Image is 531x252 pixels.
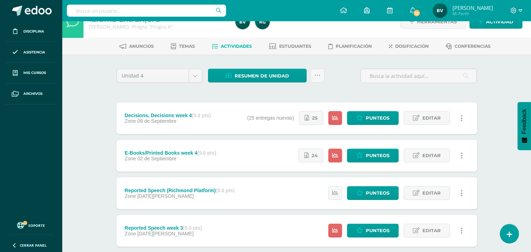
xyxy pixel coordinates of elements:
[122,69,183,82] span: Unidad 4
[216,188,235,193] strong: (5.0 pts)
[299,149,323,162] a: 24
[20,243,47,248] span: Cerrar panel
[347,224,399,237] a: Punteos
[312,149,318,162] span: 24
[6,42,57,63] a: Asistencia
[366,224,389,237] span: Punteos
[6,84,57,104] a: Archivos
[452,11,493,17] span: Mi Perfil
[192,113,211,118] strong: (5.0 pts)
[179,44,195,49] span: Temas
[366,187,389,200] span: Punteos
[89,23,227,30] div: Quinto Bach. Progra 'Progra A'
[137,193,194,199] span: [DATE][PERSON_NAME]
[23,50,45,55] span: Asistencia
[125,188,235,193] div: Reported Speech (Richmond Platform)
[417,15,457,28] span: Herramientas
[347,186,399,200] a: Punteos
[279,44,311,49] span: Estudiantes
[269,41,311,52] a: Estudiantes
[328,41,372,52] a: Planificación
[125,225,202,231] div: Reported Speech week 3
[117,69,202,82] a: Unidad 4
[413,9,421,17] span: 12
[137,156,177,161] span: 02 de Septiembre
[389,41,429,52] a: Dosificación
[395,44,429,49] span: Dosificación
[518,102,531,150] button: Feedback - Mostrar encuesta
[446,41,491,52] a: Conferencias
[299,111,323,125] a: 25
[433,4,447,18] img: fbf07539d2209bdb7d77cb73bbc859fa.png
[366,111,389,125] span: Punteos
[422,111,441,125] span: Editar
[23,29,44,34] span: Disciplina
[312,111,318,125] span: 25
[422,224,441,237] span: Editar
[125,118,136,124] span: Zone
[486,15,513,28] span: Actividad
[336,44,372,49] span: Planificación
[212,41,252,52] a: Actividades
[208,69,307,82] a: Resumen de unidad
[366,149,389,162] span: Punteos
[235,69,289,82] span: Resumen de unidad
[125,113,211,118] div: Decisions, Decisions week 4
[361,69,477,83] input: Busca la actividad aquí...
[422,187,441,200] span: Editar
[67,5,226,17] input: Busca un usuario...
[8,220,54,230] a: Soporte
[521,109,527,134] span: Feedback
[23,91,42,97] span: Archivos
[125,150,216,156] div: E-Books/Printed Books week 4
[236,15,250,29] img: fbf07539d2209bdb7d77cb73bbc859fa.png
[455,44,491,49] span: Conferencias
[452,4,493,11] span: [PERSON_NAME]
[171,41,195,52] a: Temas
[137,231,194,236] span: [DATE][PERSON_NAME]
[422,149,441,162] span: Editar
[129,44,154,49] span: Anuncios
[120,41,154,52] a: Anuncios
[6,63,57,84] a: Mis cursos
[255,15,270,29] img: e044b199acd34bf570a575bac584e1d1.png
[347,111,399,125] a: Punteos
[347,149,399,162] a: Punteos
[125,231,136,236] span: Zone
[125,156,136,161] span: Zone
[137,118,177,124] span: 09 de Septiembre
[197,150,217,156] strong: (5.0 pts)
[125,193,136,199] span: Zone
[183,225,202,231] strong: (5.0 pts)
[400,15,466,29] a: Herramientas
[469,15,523,29] a: Actividad
[6,21,57,42] a: Disciplina
[23,70,46,76] span: Mis cursos
[221,44,252,49] span: Actividades
[29,223,45,228] span: Soporte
